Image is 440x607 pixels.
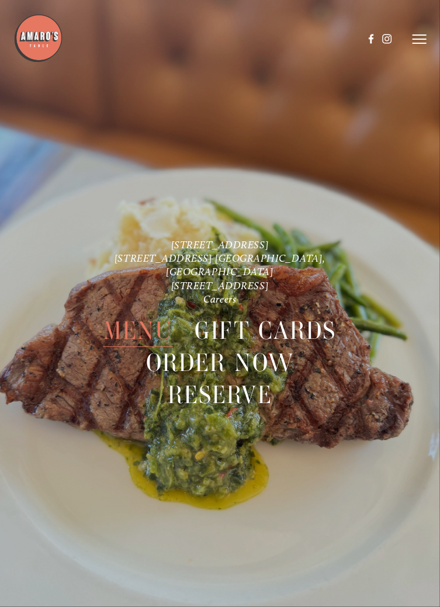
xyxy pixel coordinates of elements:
a: [STREET_ADDRESS] [GEOGRAPHIC_DATA], [GEOGRAPHIC_DATA] [115,252,328,278]
a: [STREET_ADDRESS] [171,279,269,292]
a: Gift Cards [195,315,336,346]
a: Reserve [168,379,272,411]
img: Amaro's Table [13,13,63,63]
a: Careers [204,293,237,305]
a: [STREET_ADDRESS] [171,238,269,251]
a: Menu [103,315,172,346]
a: Order Now [146,347,294,379]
